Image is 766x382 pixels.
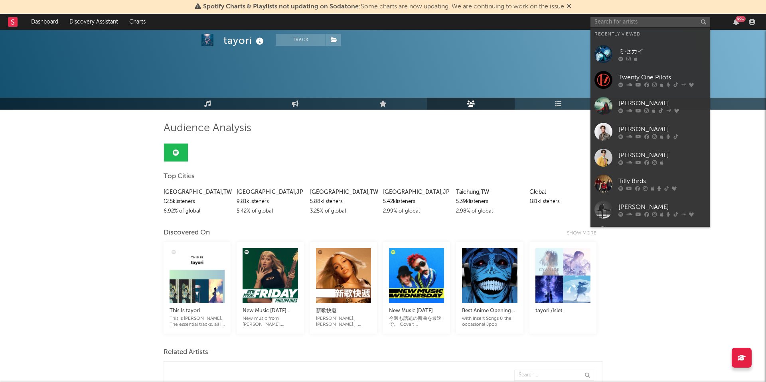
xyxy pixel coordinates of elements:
[243,316,298,328] div: New music from [PERSON_NAME], [PERSON_NAME] , [PERSON_NAME], [PERSON_NAME] & [PERSON_NAME] Birds ...
[243,298,298,328] a: New Music [DATE] [GEOGRAPHIC_DATA]New music from [PERSON_NAME], [PERSON_NAME] , [PERSON_NAME], [P...
[590,41,710,67] a: ミセカイ
[276,34,326,46] button: Track
[170,316,225,328] div: This is [PERSON_NAME]. The essential tracks, all in one playlist.
[456,187,523,197] div: Taichung , TW
[590,171,710,197] a: Tilly Birds
[618,202,706,212] div: [PERSON_NAME]
[310,207,377,216] div: 3.25 % of global
[164,348,208,357] span: Related Artists
[567,4,571,10] span: Dismiss
[164,228,210,238] div: Discovered On
[164,197,231,207] div: 12.5k listeners
[64,14,124,30] a: Discovery Assistant
[514,370,594,381] input: Search...
[124,14,151,30] a: Charts
[618,98,706,108] div: [PERSON_NAME]
[590,119,710,145] a: [PERSON_NAME]
[164,187,231,197] div: [GEOGRAPHIC_DATA] , TW
[389,298,444,328] a: New Music [DATE]今週も話題の新曲を最速で。 Cover: [PERSON_NAME] *👉 連動記事をSPICEでチェック!
[529,197,596,207] div: 181k listeners
[736,16,746,22] div: 99 +
[316,316,371,328] div: [PERSON_NAME]、[PERSON_NAME]、[PERSON_NAME] [PERSON_NAME] 等全球新曲大放送！每週五更新！
[618,73,706,82] div: Twenty One Pilots
[456,197,523,207] div: 5.39k listeners
[590,223,710,248] a: Karencici
[164,172,195,181] span: Top Cities
[310,187,377,197] div: [GEOGRAPHIC_DATA] , TW
[237,187,304,197] div: [GEOGRAPHIC_DATA] , JP
[535,298,590,322] a: tayori /Islet
[618,47,706,56] div: ミセカイ
[567,228,602,238] div: Show more
[237,197,304,207] div: 9.81k listeners
[590,67,710,93] a: Twenty One Pilots
[594,30,706,39] div: Recently Viewed
[26,14,64,30] a: Dashboard
[389,306,444,316] div: New Music [DATE]
[590,145,710,171] a: [PERSON_NAME]
[456,207,523,216] div: 2.98 % of global
[223,34,266,47] div: tayori
[383,207,450,216] div: 2.99 % of global
[590,197,710,223] a: [PERSON_NAME]
[733,19,739,25] button: 99+
[164,207,231,216] div: 6.92 % of global
[618,124,706,134] div: [PERSON_NAME]
[170,306,225,316] div: This Is tayori
[203,4,359,10] span: Spotify Charts & Playlists not updating on Sodatone
[243,306,298,316] div: New Music [DATE] [GEOGRAPHIC_DATA]
[529,187,596,197] div: Global
[383,197,450,207] div: 5.42k listeners
[389,316,444,328] div: 今週も話題の新曲を最速で。 Cover: [PERSON_NAME] *👉 連動記事をSPICEでチェック!
[203,4,564,10] span: : Some charts are now updating. We are continuing to work on the issue
[383,187,450,197] div: [GEOGRAPHIC_DATA] , JP
[164,124,251,133] span: Audience Analysis
[316,306,371,316] div: 新歌快遞
[590,93,710,119] a: [PERSON_NAME]
[535,306,590,316] div: tayori /Islet
[170,298,225,328] a: This Is tayoriThis is [PERSON_NAME]. The essential tracks, all in one playlist.
[462,298,517,328] a: Best Anime Openings & Endingswith Insert Songs & the occasional Jpop
[316,298,371,328] a: 新歌快遞[PERSON_NAME]、[PERSON_NAME]、[PERSON_NAME] [PERSON_NAME] 等全球新曲大放送！每週五更新！
[462,306,517,316] div: Best Anime Openings & Endings
[618,176,706,186] div: Tilly Birds
[237,207,304,216] div: 5.42 % of global
[618,150,706,160] div: [PERSON_NAME]
[590,17,710,27] input: Search for artists
[310,197,377,207] div: 5.88k listeners
[462,316,517,328] div: with Insert Songs & the occasional Jpop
